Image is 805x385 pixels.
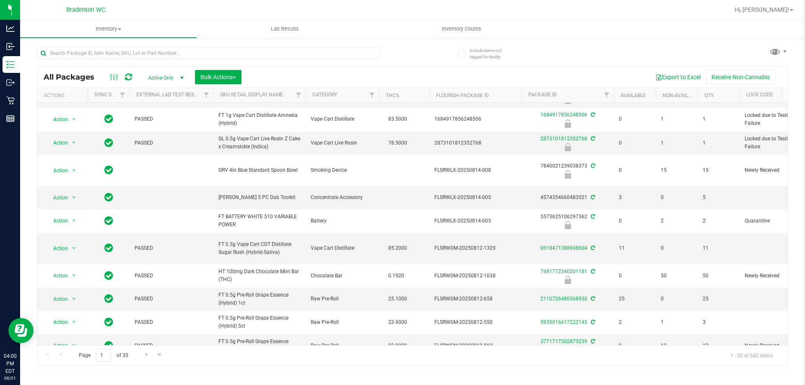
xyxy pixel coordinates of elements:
inline-svg: Analytics [6,24,15,33]
span: Hi, [PERSON_NAME]! [735,6,789,13]
span: Sync from Compliance System [589,319,595,325]
div: 5573625106297362 [520,213,615,229]
span: 0 [661,244,693,252]
a: Lock Code [746,92,773,98]
span: Sync from Compliance System [589,269,595,274]
span: 12 [661,342,693,350]
a: Package ID [528,92,557,98]
span: Newly Received [745,342,797,350]
span: select [69,243,79,254]
span: Action [46,340,68,351]
span: Chocolate Bar [311,272,374,280]
span: 1 - 20 of 682 items [724,349,779,362]
a: Sku Retail Display Name [220,92,283,98]
span: Quarantine [745,217,797,225]
span: FT 1g Vape Cart Distillate Amnesia (Hybrid) [218,111,301,127]
span: Sync from Compliance System [589,136,595,142]
a: Filter [365,88,379,102]
div: 4574354660483521 [520,194,615,202]
span: Raw Pre-Roll [311,295,374,303]
span: Action [46,165,68,176]
span: FLSRWGM-20250812-550 [434,318,517,326]
inline-svg: Outbound [6,78,15,87]
span: Include items not tagged for facility [470,47,512,60]
span: Vape Cart Distillate [311,115,374,123]
span: Concentrate Accessory [311,194,374,202]
a: Filter [292,88,306,102]
span: 1 [703,139,735,147]
div: Actions [44,93,84,98]
span: FLSRWGM-20250812-560 [434,342,517,350]
button: Bulk Actions [195,70,241,84]
span: 23.9000 [384,340,411,352]
span: 83.5000 [384,113,411,125]
span: 0.1920 [384,270,408,282]
span: Locked due to Testing Failure [745,111,797,127]
span: 1 [703,115,735,123]
a: Go to the last page [154,349,166,360]
a: 2110726480568930 [540,296,587,302]
span: FT 0.5g Pre-Roll Grape Essence (Hybrid) 1ct [218,291,301,307]
span: All Packages [44,72,103,82]
span: GRV 4in Blue Standard Spoon Bowl [218,166,301,174]
span: Page of 35 [72,349,135,362]
span: 11 [619,244,651,252]
span: 50 [661,272,693,280]
div: Newly Received [520,276,615,284]
div: Locked due to Testing Failure [520,119,615,128]
span: select [69,114,79,125]
span: 0 [619,166,651,174]
span: FLSRWGM-20250812-1038 [434,272,517,280]
span: 0 [619,342,651,350]
span: 2 [661,217,693,225]
span: [PERSON_NAME] 5 PC Dab Toolkit [218,194,301,202]
inline-svg: Inbound [6,42,15,51]
span: Sync from Compliance System [589,214,595,220]
span: 15 [661,166,693,174]
span: In Sync [104,340,113,351]
span: PASSED [135,272,208,280]
span: select [69,270,79,282]
span: FLSRWGM-20250812-1329 [434,244,517,252]
span: In Sync [104,215,113,227]
span: 1 [661,318,693,326]
span: Sync from Compliance System [589,194,595,200]
inline-svg: Retail [6,96,15,105]
span: In Sync [104,137,113,149]
span: 0 [661,194,693,202]
a: Filter [600,88,614,102]
a: THC% [386,93,400,98]
span: PASSED [135,295,208,303]
span: FT 0.5g Pre-Roll Grape Essence (Hybrid) 5ct [218,314,301,330]
span: Action [46,137,68,149]
span: In Sync [104,293,113,305]
span: 25.1000 [384,293,411,305]
div: 7840021239038373 [520,162,615,178]
span: Newly Received [745,272,797,280]
span: select [69,215,79,227]
span: Sync from Compliance System [589,112,595,118]
span: 50 [703,272,735,280]
div: Newly Received [520,170,615,178]
span: Action [46,192,68,204]
span: FT 0.5g Pre-Roll Grape Essence (Hybrid) 5ct [218,338,301,354]
span: In Sync [104,242,113,254]
span: 0 [619,217,651,225]
div: Quarantine [520,221,615,229]
a: Inventory Counts [373,20,550,38]
span: In Sync [104,316,113,328]
span: 15 [703,166,735,174]
a: Available [621,93,646,98]
a: 1684917856248506 [540,112,587,118]
span: 78.5000 [384,137,411,149]
span: Action [46,293,68,305]
span: select [69,137,79,149]
span: Sync from Compliance System [589,163,595,169]
span: FT 0.5g Vape Cart CDT Distillate Sugar Rush (Hybrid-Sativa) [218,240,301,256]
input: 1 [96,349,111,362]
a: Sync Status [94,92,127,98]
span: 1 [661,115,693,123]
span: In Sync [104,113,113,125]
a: 5935916617222145 [540,319,587,325]
span: 2 [619,318,651,326]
